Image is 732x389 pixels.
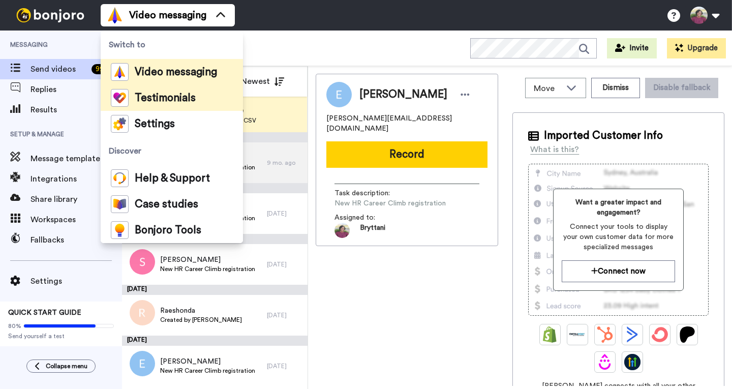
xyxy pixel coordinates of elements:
[160,265,255,273] span: New HR Career Climb registration
[562,260,675,282] button: Connect now
[130,351,155,376] img: e.png
[130,249,155,275] img: s.png
[359,87,447,102] span: [PERSON_NAME]
[562,197,675,218] span: Want a greater impact and engagement?
[135,67,217,77] span: Video messaging
[542,326,558,343] img: Shopify
[624,326,640,343] img: ActiveCampaign
[30,104,122,116] span: Results
[597,354,613,370] img: Drip
[534,82,561,95] span: Move
[334,213,406,223] span: Assigned to:
[46,362,87,370] span: Collapse menu
[111,169,129,187] img: help-and-support-colored.svg
[267,260,302,268] div: [DATE]
[160,356,255,367] span: [PERSON_NAME]
[233,71,292,92] button: Newest
[8,322,21,330] span: 80%
[101,217,243,243] a: Bonjoro Tools
[135,173,210,184] span: Help & Support
[30,193,122,205] span: Share library
[135,93,196,103] span: Testimonials
[326,113,487,134] span: [PERSON_NAME][EMAIL_ADDRESS][DOMAIN_NAME]
[30,63,87,75] span: Send videos
[160,255,255,265] span: [PERSON_NAME]
[26,360,96,373] button: Collapse menu
[591,78,640,98] button: Dismiss
[30,173,122,185] span: Integrations
[326,141,487,168] button: Record
[667,38,726,58] button: Upgrade
[334,223,350,238] img: 1cdd431e-062b-4e09-93e6-7dbe7842e292-1683758283.jpg
[530,143,579,156] div: What is this?
[122,285,308,295] div: [DATE]
[111,195,129,213] img: case-study-colored.svg
[645,78,718,98] button: Disable fallback
[111,221,129,239] img: bj-tools-colored.svg
[111,63,129,81] img: vm-color.svg
[101,111,243,137] a: Settings
[267,362,302,370] div: [DATE]
[101,165,243,191] a: Help & Support
[334,188,406,198] span: Task description :
[30,83,122,96] span: Replies
[267,210,302,218] div: [DATE]
[111,115,129,133] img: settings-colored.svg
[111,89,129,107] img: tm-color.svg
[334,198,446,208] span: New HR Career Climb registration
[267,311,302,319] div: [DATE]
[101,191,243,217] a: Case studies
[679,326,695,343] img: Patreon
[101,85,243,111] a: Testimonials
[562,222,675,252] span: Connect your tools to display your own customer data for more specialized messages
[160,306,242,316] span: Raeshonda
[91,64,112,74] div: 99 +
[607,38,657,58] button: Invite
[30,153,122,165] span: Message template
[30,275,122,287] span: Settings
[30,234,122,246] span: Fallbacks
[326,82,352,107] img: Image of Erika
[160,316,242,324] span: Created by [PERSON_NAME]
[101,137,243,165] span: Discover
[30,214,122,226] span: Workspaces
[652,326,668,343] img: ConvertKit
[569,326,586,343] img: Ontraport
[135,225,201,235] span: Bonjoro Tools
[160,367,255,375] span: New HR Career Climb registration
[267,159,302,167] div: 9 mo. ago
[122,336,308,346] div: [DATE]
[360,223,385,238] span: Bryttani
[101,31,243,59] span: Switch to
[544,128,663,143] span: Imported Customer Info
[129,8,206,22] span: Video messaging
[135,199,198,210] span: Case studies
[8,309,81,316] span: QUICK START GUIDE
[12,8,88,22] img: bj-logo-header-white.svg
[624,354,640,370] img: GoHighLevel
[135,119,175,129] span: Settings
[597,326,613,343] img: Hubspot
[101,59,243,85] a: Video messaging
[107,7,123,23] img: vm-color.svg
[8,332,114,340] span: Send yourself a test
[130,300,155,325] img: r.png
